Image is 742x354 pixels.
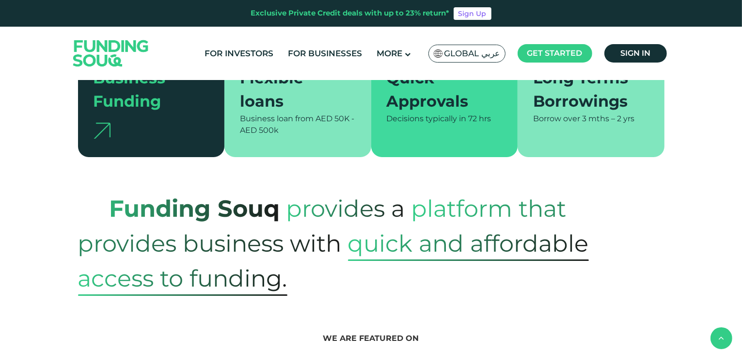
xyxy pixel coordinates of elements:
a: Sign Up [454,7,491,20]
span: We are featured on [323,334,419,343]
a: For Businesses [285,46,364,62]
div: Exclusive Private Credit deals with up to 23% return* [251,8,450,19]
span: provides a [286,185,405,232]
span: Business loan from [240,114,314,123]
img: SA Flag [434,49,442,58]
div: Flexible loans [240,66,344,113]
div: Quick Approvals [387,66,491,113]
img: Logo [63,29,158,78]
span: quick and affordable [348,226,589,261]
button: back [710,327,732,349]
span: Borrow over [533,114,580,123]
a: Sign in [604,44,667,63]
span: 3 mths – 2 yrs [582,114,634,123]
a: For Investors [202,46,276,62]
span: More [377,48,402,58]
div: Long Terms Borrowings [533,66,637,113]
span: access to funding. [78,261,287,296]
img: arrow [94,123,111,139]
div: Business Funding [94,66,198,113]
span: Sign in [620,48,650,58]
span: 72 hrs [469,114,491,123]
span: Global عربي [444,48,500,59]
span: platform that provides business with [78,185,567,267]
strong: Funding Souq [110,194,280,223]
span: Get started [527,48,583,58]
span: Decisions typically in [387,114,467,123]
